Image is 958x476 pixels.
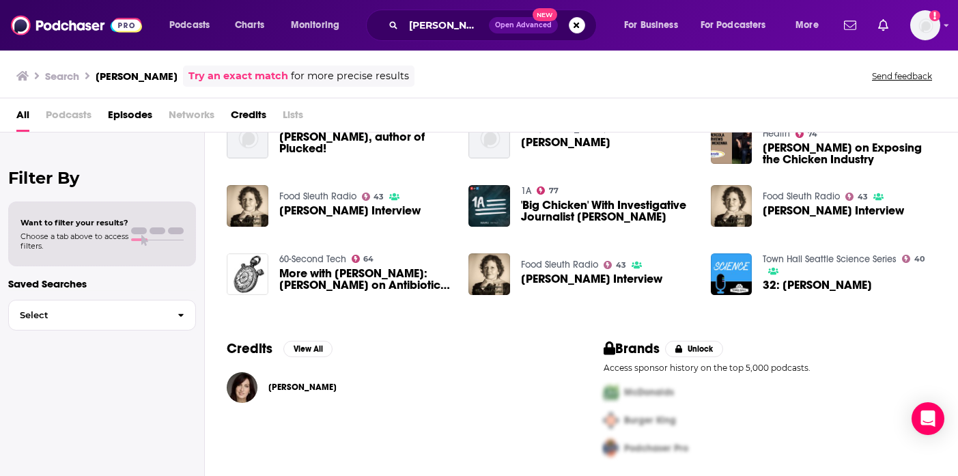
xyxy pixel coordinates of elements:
span: Want to filter your results? [20,218,128,227]
a: 1A [521,185,531,197]
a: Food Sleuth Radio [763,191,840,202]
a: 43 [845,193,868,201]
span: Monitoring [291,16,339,35]
span: Charts [235,16,264,35]
a: 'Big Chicken' With Investigative Journalist Maryn McKenna [521,199,694,223]
span: For Podcasters [701,16,766,35]
span: for more precise results [291,68,409,84]
a: Maryn McKenna [268,382,337,393]
span: New [533,8,557,21]
img: Maryn McKenna [227,372,257,403]
a: Try an exact match [188,68,288,84]
span: More with [PERSON_NAME]: [PERSON_NAME] on Antibiotic Resistance [279,268,453,291]
input: Search podcasts, credits, & more... [404,14,489,36]
a: 60-Second Tech [279,253,346,265]
h2: Credits [227,340,272,357]
span: 64 [363,256,374,262]
span: McDonalds [624,387,674,398]
h2: Filter By [8,168,196,188]
img: Maryn McKenna Interview [711,185,752,227]
span: Podcasts [169,16,210,35]
a: 74 [795,130,817,138]
img: 'Big Chicken' With Investigative Journalist Maryn McKenna [468,185,510,227]
img: Maryn McKenna Interview [468,253,510,295]
svg: Add a profile image [929,10,940,21]
span: 43 [858,194,868,200]
a: 77 [537,186,559,195]
span: Burger King [624,415,676,426]
span: 32: [PERSON_NAME] [763,279,872,291]
span: Podcasts [46,104,91,132]
img: More with Maryn: McKenna on Antibiotic Resistance [227,253,268,295]
a: All [16,104,29,132]
a: Maryn McKenna on Exposing the Chicken Industry [763,142,936,165]
button: Send feedback [868,70,936,82]
button: Show profile menu [910,10,940,40]
a: Town Hall Seattle Science Series [763,253,897,265]
a: Maryn McKenna Interview [763,205,904,216]
img: Maryn McKenna Interview [227,185,268,227]
button: View All [283,341,333,357]
img: Second Pro Logo [598,406,624,434]
span: For Business [624,16,678,35]
a: Show notifications dropdown [839,14,862,37]
a: Maryn Mckenna [521,137,610,148]
a: Maryn McKenna Interview [279,205,421,216]
span: [PERSON_NAME] Interview [763,205,904,216]
button: open menu [615,14,695,36]
span: 40 [914,256,925,262]
span: [PERSON_NAME] Interview [521,273,662,285]
span: Logged in as megcassidy [910,10,940,40]
img: 32: Maryn McKenna [711,253,752,295]
button: Open AdvancedNew [489,17,558,33]
span: 74 [808,131,817,137]
span: Open Advanced [495,22,552,29]
h3: [PERSON_NAME] [96,70,178,83]
span: Lists [283,104,303,132]
a: Food Sleuth Radio [521,259,598,270]
img: User Profile [910,10,940,40]
span: [PERSON_NAME] Interview [279,205,421,216]
span: Select [9,311,167,320]
span: Choose a tab above to access filters. [20,232,128,251]
a: Episodes [108,104,152,132]
span: Credits [231,104,266,132]
span: [PERSON_NAME] on Exposing the Chicken Industry [763,142,936,165]
a: Food Sleuth Radio [279,191,356,202]
a: 40 [902,255,925,263]
a: 43 [362,193,384,201]
span: [PERSON_NAME] [521,137,610,148]
p: Access sponsor history on the top 5,000 podcasts. [604,363,937,373]
span: More [795,16,819,35]
img: Podchaser - Follow, Share and Rate Podcasts [11,12,142,38]
div: Search podcasts, credits, & more... [379,10,610,41]
p: Saved Searches [8,277,196,290]
a: More with Maryn: McKenna on Antibiotic Resistance [279,268,453,291]
img: First Pro Logo [598,378,624,406]
a: 32: Maryn McKenna [763,279,872,291]
a: 43 [604,261,626,269]
span: Networks [169,104,214,132]
img: Maryn McKenna, author of Plucked! [227,117,268,158]
span: 77 [549,188,559,194]
div: Open Intercom Messenger [912,402,944,435]
img: Maryn McKenna on Exposing the Chicken Industry [711,122,752,164]
button: open menu [160,14,227,36]
a: 64 [352,255,374,263]
img: Maryn Mckenna [468,117,510,158]
span: 43 [616,262,626,268]
button: open menu [281,14,357,36]
button: Maryn McKennaMaryn McKenna [227,365,560,409]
